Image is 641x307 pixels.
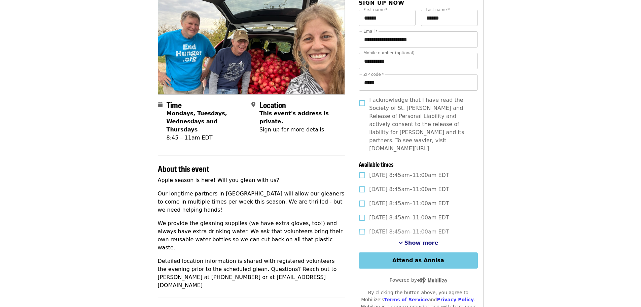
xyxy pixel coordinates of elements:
i: map-marker-alt icon [251,101,255,108]
span: This event's address is private. [259,110,329,125]
span: Location [259,99,286,111]
span: Sign up for more details. [259,126,326,133]
input: Last name [421,10,478,26]
p: We provide the gleaning supplies (we have extra gloves, too!) and always have extra drinking wate... [158,219,345,252]
input: ZIP code [359,74,477,91]
i: calendar icon [158,101,163,108]
div: 8:45 – 11am EDT [167,134,246,142]
span: Available times [359,160,394,168]
span: Powered by [390,277,447,283]
span: [DATE] 8:45am–11:00am EDT [369,214,449,222]
label: Mobile number (optional) [363,51,415,55]
p: Detailed location information is shared with registered volunteers the evening prior to the sched... [158,257,345,289]
p: Apple season is here! Will you glean with us? [158,176,345,184]
span: [DATE] 8:45am–11:00am EDT [369,171,449,179]
span: Time [167,99,182,111]
p: Our longtime partners in [GEOGRAPHIC_DATA] will allow our gleaners to come in multiple times per ... [158,190,345,214]
span: [DATE] 8:45am–11:00am EDT [369,199,449,208]
label: Email [363,29,378,33]
input: Mobile number (optional) [359,53,477,69]
button: See more timeslots [398,239,438,247]
label: ZIP code [363,72,384,76]
strong: Mondays, Tuesdays, Wednesdays and Thursdays [167,110,227,133]
span: [DATE] 8:45am–11:00am EDT [369,228,449,236]
a: Terms of Service [384,297,428,302]
span: I acknowledge that I have read the Society of St. [PERSON_NAME] and Release of Personal Liability... [369,96,472,153]
img: Powered by Mobilize [417,277,447,283]
button: Attend as Annisa [359,252,477,269]
input: Email [359,31,477,48]
span: Show more [404,240,438,246]
label: Last name [426,8,450,12]
a: Privacy Policy [437,297,474,302]
span: About this event [158,162,209,174]
span: [DATE] 8:45am–11:00am EDT [369,185,449,193]
input: First name [359,10,416,26]
label: First name [363,8,388,12]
